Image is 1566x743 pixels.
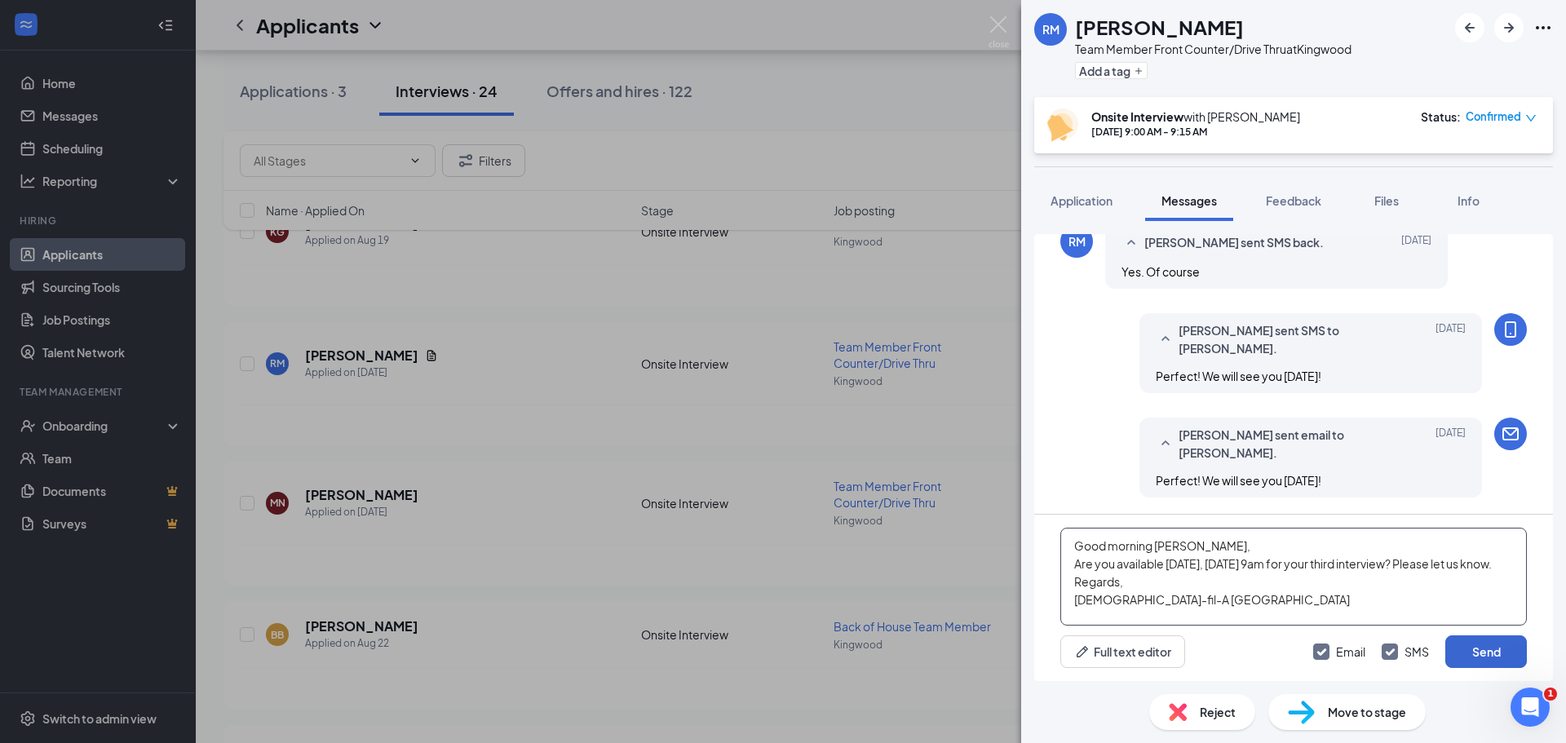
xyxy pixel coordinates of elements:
div: with [PERSON_NAME] [1091,108,1300,125]
span: Perfect! We will see you [DATE]! [1156,473,1321,488]
button: Full text editorPen [1060,635,1185,668]
span: Move to stage [1328,703,1406,721]
span: 1 [1544,688,1557,701]
div: Status : [1421,108,1461,125]
b: Onsite Interview [1091,109,1183,124]
svg: ArrowRight [1499,18,1519,38]
span: Feedback [1266,193,1321,208]
span: [PERSON_NAME] sent SMS back. [1144,233,1324,253]
span: [DATE] [1435,321,1466,357]
div: RM [1068,233,1086,250]
span: Info [1458,193,1480,208]
span: down [1525,113,1537,124]
button: ArrowRight [1494,13,1524,42]
svg: SmallChevronUp [1121,233,1141,253]
svg: SmallChevronUp [1156,434,1175,453]
svg: Ellipses [1533,18,1553,38]
span: Perfect! We will see you [DATE]! [1156,369,1321,383]
span: Messages [1161,193,1217,208]
iframe: Intercom live chat [1511,688,1550,727]
span: [PERSON_NAME] sent email to [PERSON_NAME]. [1179,426,1392,462]
span: [DATE] [1401,233,1431,253]
span: [PERSON_NAME] sent SMS to [PERSON_NAME]. [1179,321,1392,357]
button: PlusAdd a tag [1075,62,1148,79]
svg: MobileSms [1501,320,1520,339]
span: Application [1051,193,1113,208]
div: [DATE] 9:00 AM - 9:15 AM [1091,125,1300,139]
span: Confirmed [1466,108,1521,125]
button: Send [1445,635,1527,668]
div: Team Member Front Counter/Drive Thru at Kingwood [1075,41,1351,57]
svg: ArrowLeftNew [1460,18,1480,38]
svg: Pen [1074,643,1090,660]
svg: Email [1501,424,1520,444]
div: RM [1042,21,1059,38]
span: Yes. Of course [1121,264,1200,279]
span: [DATE] [1435,426,1466,462]
span: Files [1374,193,1399,208]
span: Reject [1200,703,1236,721]
textarea: Good morning [PERSON_NAME], Are you available [DATE], [DATE] 9am for your third interview? Please... [1060,528,1527,626]
svg: Plus [1134,66,1144,76]
button: ArrowLeftNew [1455,13,1484,42]
h1: [PERSON_NAME] [1075,13,1244,41]
svg: SmallChevronUp [1156,329,1175,349]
